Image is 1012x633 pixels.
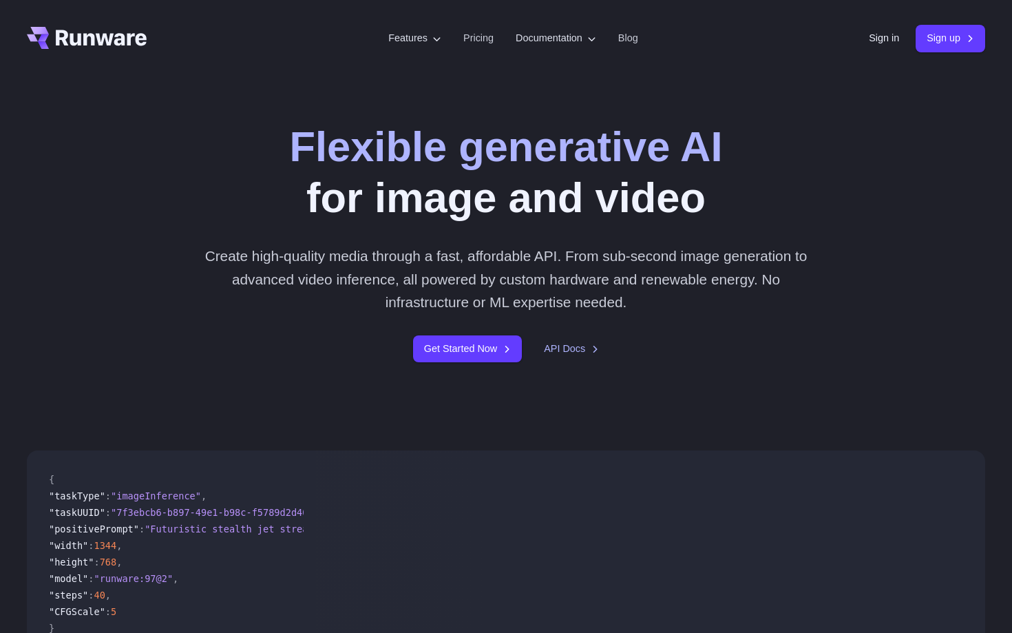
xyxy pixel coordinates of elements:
span: "imageInference" [111,490,201,501]
span: { [49,474,54,485]
p: Create high-quality media through a fast, affordable API. From sub-second image generation to adv... [200,245,813,313]
a: Sign up [916,25,985,52]
span: "runware:97@2" [94,573,173,584]
span: : [88,573,94,584]
span: "taskUUID" [49,507,105,518]
span: "height" [49,557,94,568]
span: : [88,540,94,551]
span: : [139,523,145,535]
span: 40 [94,590,105,601]
span: "width" [49,540,88,551]
span: , [173,573,178,584]
span: 1344 [94,540,116,551]
a: Sign in [869,30,899,46]
span: "positivePrompt" [49,523,139,535]
span: 768 [100,557,117,568]
span: "taskType" [49,490,105,501]
a: Pricing [463,30,494,46]
a: Go to / [27,27,147,49]
span: : [105,490,111,501]
a: Blog [618,30,638,46]
span: "CFGScale" [49,606,105,617]
h1: for image and video [290,121,723,222]
label: Documentation [516,30,596,46]
span: "model" [49,573,88,584]
span: , [116,540,122,551]
span: 5 [111,606,116,617]
label: Features [388,30,441,46]
strong: Flexible generative AI [290,123,723,170]
span: : [94,557,99,568]
span: "7f3ebcb6-b897-49e1-b98c-f5789d2d40d7" [111,507,325,518]
span: : [105,606,111,617]
span: "steps" [49,590,88,601]
span: "Futuristic stealth jet streaking through a neon-lit cityscape with glowing purple exhaust" [145,523,657,535]
span: , [201,490,207,501]
span: : [88,590,94,601]
span: , [105,590,111,601]
a: Get Started Now [413,335,522,362]
a: API Docs [544,341,599,357]
span: , [116,557,122,568]
span: : [105,507,111,518]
